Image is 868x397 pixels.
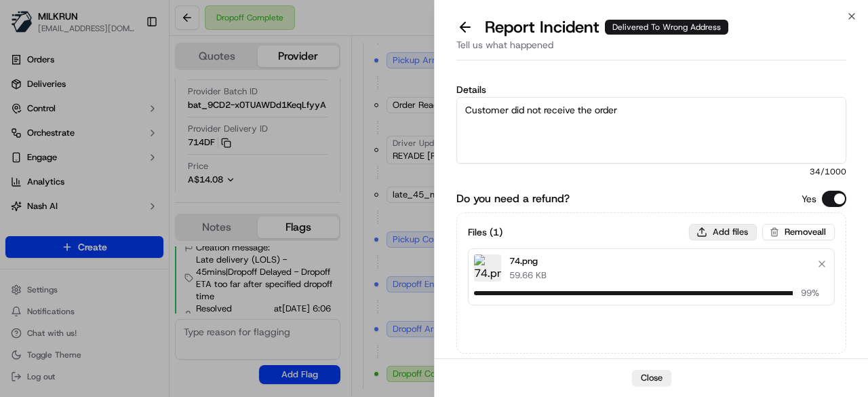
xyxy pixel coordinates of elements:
[456,166,846,177] span: 34 /1000
[762,224,835,240] button: Removeall
[509,254,547,268] p: 74.png
[605,20,728,35] div: Delivered To Wrong Address
[509,269,547,282] p: 59.66 KB
[801,287,826,299] span: 99 %
[474,254,501,282] img: 74.png
[485,16,728,38] p: Report Incident
[468,225,502,239] h3: Files ( 1 )
[802,192,816,206] p: Yes
[812,254,831,273] button: Remove file
[456,97,846,164] textarea: Customer did not receive the order
[456,85,846,94] label: Details
[456,38,846,60] div: Tell us what happened
[689,224,757,240] button: Add files
[456,191,570,207] label: Do you need a refund?
[632,370,671,386] button: Close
